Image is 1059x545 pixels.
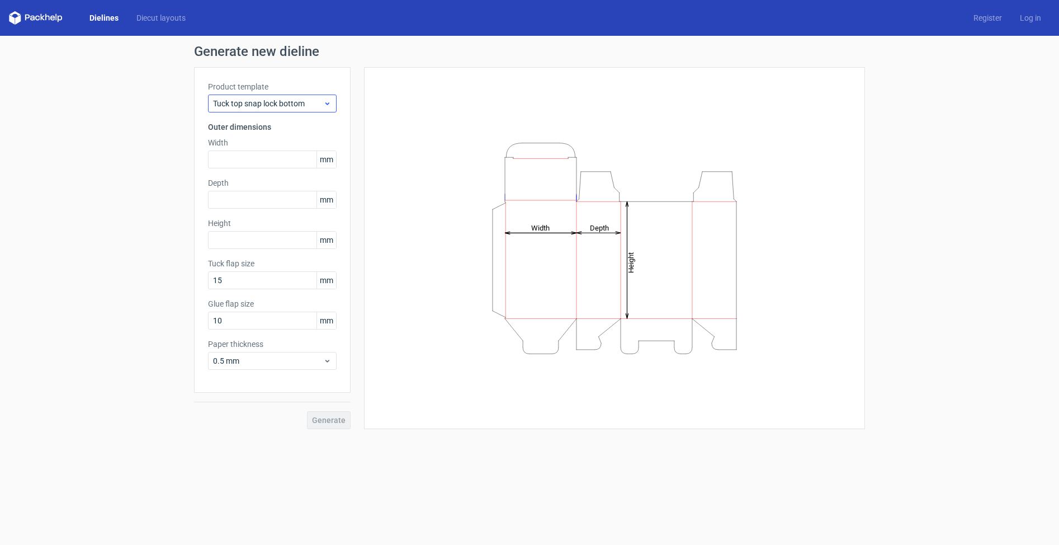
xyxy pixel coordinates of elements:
tspan: Height [627,252,635,272]
h1: Generate new dieline [194,45,865,58]
tspan: Depth [590,223,609,232]
tspan: Width [531,223,550,232]
span: mm [316,151,336,168]
label: Width [208,137,337,148]
label: Product template [208,81,337,92]
span: mm [316,191,336,208]
label: Paper thickness [208,339,337,350]
label: Height [208,218,337,229]
a: Diecut layouts [127,12,195,24]
h3: Outer dimensions [208,121,337,133]
span: mm [316,312,336,329]
span: mm [316,272,336,289]
span: Tuck top snap lock bottom [213,98,323,109]
a: Log in [1011,12,1050,24]
label: Depth [208,177,337,189]
a: Dielines [81,12,127,24]
span: 0.5 mm [213,355,323,367]
label: Glue flap size [208,298,337,309]
label: Tuck flap size [208,258,337,269]
span: mm [316,232,336,248]
a: Register [965,12,1011,24]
